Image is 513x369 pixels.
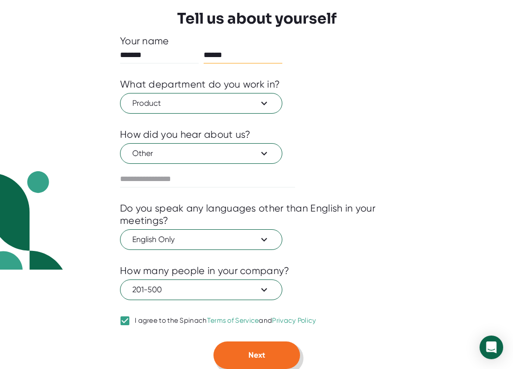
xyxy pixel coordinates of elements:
[213,341,300,369] button: Next
[120,35,393,47] div: Your name
[120,279,282,300] button: 201-500
[120,229,282,250] button: English Only
[132,284,270,296] span: 201-500
[177,10,336,28] h3: Tell us about yourself
[120,78,280,91] div: What department do you work in?
[120,143,282,164] button: Other
[132,97,270,109] span: Product
[132,234,270,246] span: English Only
[207,316,259,324] a: Terms of Service
[480,336,503,359] div: Open Intercom Messenger
[248,350,265,360] span: Next
[135,316,316,325] div: I agree to the Spinach and
[120,128,251,141] div: How did you hear about us?
[272,316,316,324] a: Privacy Policy
[120,265,290,277] div: How many people in your company?
[120,93,282,114] button: Product
[120,202,393,227] div: Do you speak any languages other than English in your meetings?
[132,148,270,159] span: Other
